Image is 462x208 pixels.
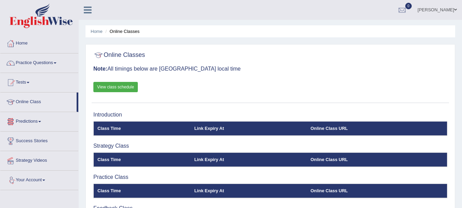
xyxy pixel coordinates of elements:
[0,171,78,188] a: Your Account
[93,50,145,60] h2: Online Classes
[307,152,447,167] th: Online Class URL
[93,66,107,72] b: Note:
[0,34,78,51] a: Home
[93,66,447,72] h3: All timings below are [GEOGRAPHIC_DATA] local time
[307,184,447,198] th: Online Class URL
[0,73,78,90] a: Tests
[0,151,78,168] a: Strategy Videos
[307,121,447,136] th: Online Class URL
[93,112,447,118] h3: Introduction
[190,152,307,167] th: Link Expiry At
[0,112,78,129] a: Predictions
[93,82,138,92] a: View class schedule
[93,143,447,149] h3: Strategy Class
[94,152,191,167] th: Class Time
[0,132,78,149] a: Success Stories
[0,93,77,110] a: Online Class
[91,29,103,34] a: Home
[94,184,191,198] th: Class Time
[104,28,140,35] li: Online Classes
[190,184,307,198] th: Link Expiry At
[405,3,412,9] span: 0
[93,174,447,180] h3: Practice Class
[0,53,78,71] a: Practice Questions
[190,121,307,136] th: Link Expiry At
[94,121,191,136] th: Class Time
